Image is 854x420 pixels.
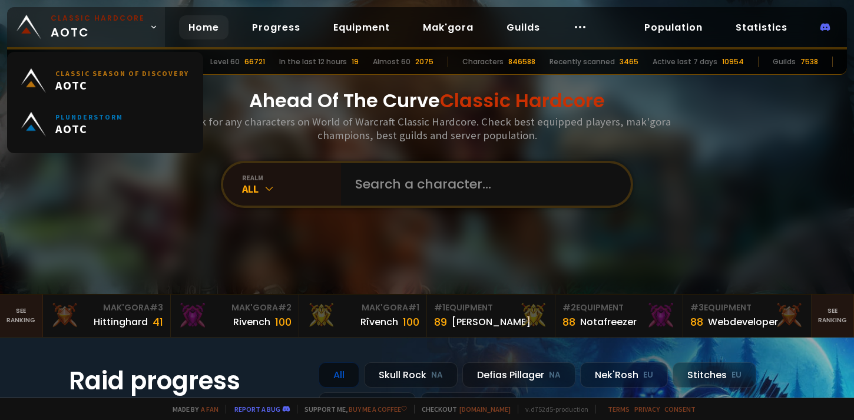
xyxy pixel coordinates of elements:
div: Stitches [673,362,756,388]
div: Notafreezer [580,315,637,329]
small: Classic Hardcore [51,13,145,24]
small: Plunderstorm [55,113,123,121]
a: Report a bug [234,405,280,414]
small: NA [431,369,443,381]
span: Made by [165,405,219,414]
small: EU [643,369,653,381]
div: Rîvench [360,315,398,329]
a: Terms [608,405,630,414]
span: AOTC [55,121,123,136]
small: NA [549,369,561,381]
div: Mak'Gora [306,302,420,314]
div: 10954 [722,57,744,67]
div: Characters [462,57,504,67]
a: Guilds [497,15,550,39]
a: Consent [664,405,696,414]
div: 89 [434,314,447,330]
div: 846588 [508,57,535,67]
div: Defias Pillager [462,362,575,388]
span: # 1 [434,302,445,313]
div: 100 [403,314,419,330]
div: Equipment [434,302,548,314]
div: In the last 12 hours [279,57,347,67]
h1: Ahead Of The Curve [249,87,605,115]
div: 3465 [620,57,638,67]
span: Checkout [414,405,511,414]
div: All [242,182,341,196]
div: Guilds [773,57,796,67]
a: PlunderstormAOTC [14,102,196,146]
div: 7538 [800,57,818,67]
div: Soulseeker [421,392,517,418]
span: # 3 [150,302,163,313]
div: Nek'Rosh [580,362,668,388]
div: Skull Rock [364,362,458,388]
a: #1Equipment89[PERSON_NAME] [427,295,555,337]
div: Active last 7 days [653,57,717,67]
small: EU [731,369,742,381]
small: Classic Season of Discovery [55,69,189,78]
input: Search a character... [348,163,617,206]
a: Buy me a coffee [349,405,407,414]
div: Hittinghard [94,315,148,329]
div: 2075 [415,57,433,67]
div: Equipment [690,302,804,314]
div: Level 60 [210,57,240,67]
span: AOTC [51,13,145,41]
span: # 1 [408,302,419,313]
span: AOTC [55,78,189,92]
div: Recently scanned [550,57,615,67]
a: Equipment [324,15,399,39]
a: Population [635,15,712,39]
div: Equipment [562,302,676,314]
a: #3Equipment88Webdeveloper [683,295,812,337]
div: 19 [352,57,359,67]
div: 88 [562,314,575,330]
a: Classic Season of DiscoveryAOTC [14,59,196,102]
div: Mak'Gora [50,302,164,314]
span: # 2 [562,302,576,313]
h1: Raid progress [69,362,304,399]
a: #2Equipment88Notafreezer [555,295,684,337]
div: All [319,362,359,388]
div: 66721 [244,57,265,67]
div: 100 [275,314,292,330]
a: Home [179,15,229,39]
a: Mak'Gora#1Rîvench100 [299,295,428,337]
h3: Look for any characters on World of Warcraft Classic Hardcore. Check best equipped players, mak'g... [178,115,676,142]
div: Doomhowl [319,392,416,418]
a: Mak'gora [413,15,483,39]
a: [DOMAIN_NAME] [459,405,511,414]
a: Classic HardcoreAOTC [7,7,165,47]
a: Statistics [726,15,797,39]
span: # 2 [278,302,292,313]
a: Mak'Gora#2Rivench100 [171,295,299,337]
a: a fan [201,405,219,414]
div: 88 [690,314,703,330]
a: Privacy [634,405,660,414]
span: v. d752d5 - production [518,405,588,414]
div: 41 [153,314,163,330]
div: Almost 60 [373,57,411,67]
span: # 3 [690,302,704,313]
span: Classic Hardcore [440,87,605,114]
div: [PERSON_NAME] [452,315,531,329]
a: Progress [243,15,310,39]
a: Mak'Gora#3Hittinghard41 [43,295,171,337]
div: Rivench [233,315,270,329]
div: Webdeveloper [708,315,778,329]
span: Support me, [297,405,407,414]
div: Mak'Gora [178,302,292,314]
div: realm [242,173,341,182]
